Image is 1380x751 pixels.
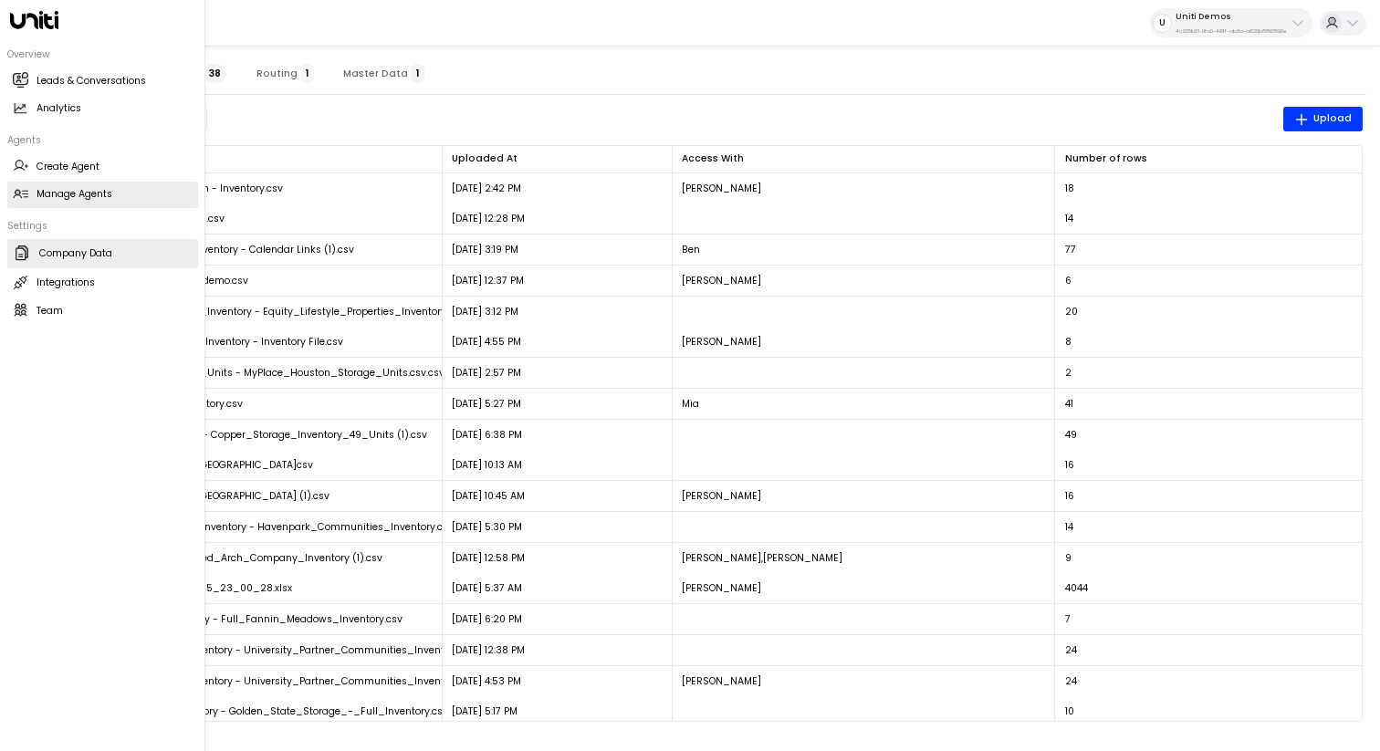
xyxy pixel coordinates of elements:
[7,133,198,147] h2: Agents
[68,428,427,442] span: Copper_Storage_Inventory - Copper_Storage_Inventory_49_Units (1).csv
[452,335,521,349] p: [DATE] 4:55 PM
[256,68,314,79] span: Routing
[452,182,521,195] p: [DATE] 2:42 PM
[682,151,1045,167] div: Access With
[1065,335,1072,349] span: 8
[68,704,448,718] span: Golden State Storage Inventory - Golden_State_Storage_-_Full_Inventory.csv
[1065,520,1073,534] span: 14
[7,47,198,61] h2: Overview
[203,64,226,83] span: 38
[300,64,314,83] span: 1
[37,187,112,202] h2: Manage Agents
[1065,581,1088,595] span: 4044
[452,305,518,318] p: [DATE] 3:12 PM
[452,428,522,442] p: [DATE] 6:38 PM
[39,246,112,261] h2: Company Data
[452,366,521,380] p: [DATE] 2:57 PM
[682,551,842,565] p: [PERSON_NAME], [PERSON_NAME]
[682,243,700,256] p: Ben
[452,520,522,534] p: [DATE] 5:30 PM
[7,68,198,94] a: Leads & Conversations
[1065,151,1147,167] div: Number of rows
[1065,643,1077,657] span: 24
[682,581,761,595] p: [PERSON_NAME]
[7,270,198,297] a: Integrations
[1065,182,1074,195] span: 18
[452,151,517,167] div: Uploaded At
[682,274,761,287] p: [PERSON_NAME]
[1283,107,1364,132] button: Upload
[68,243,354,256] span: OfficeX Implementation - Inventory - Calendar Links (1).csv
[1065,489,1074,503] span: 16
[37,160,99,174] h2: Create Agent
[1150,8,1312,37] button: UUniti Demos4c025b01-9fa0-46ff-ab3a-a620b886896e
[452,274,524,287] p: [DATE] 12:37 PM
[1065,151,1353,167] div: Number of rows
[682,397,699,411] p: Mia
[37,101,81,116] h2: Analytics
[452,704,517,718] p: [DATE] 5:17 PM
[7,96,198,122] a: Analytics
[452,612,522,626] p: [DATE] 6:20 PM
[1159,14,1166,32] span: U
[343,68,424,79] span: Master Data
[1065,305,1078,318] span: 20
[452,212,525,225] p: [DATE] 12:28 PM
[682,489,761,503] p: [PERSON_NAME]
[1065,274,1072,287] span: 6
[1065,243,1076,256] span: 77
[1065,612,1071,626] span: 7
[452,397,521,411] p: [DATE] 5:27 PM
[68,305,497,318] span: Equity_Lifestyle_Properties_Inventory - Equity_Lifestyle_Properties_Inventory.csv (1).csv
[1065,428,1077,442] span: 49
[68,674,523,688] span: University Communities Inventory - University_Partner_Communities_Inventory_Final (1).csv
[68,520,454,534] span: Havenpark_Communities_Inventory - Havenpark_Communities_Inventory.csv
[68,366,444,380] span: MyPlace_Houston_Storage_Units - MyPlace_Houston_Storage_Units.csv.csv
[1065,674,1077,688] span: 24
[1065,458,1074,472] span: 16
[7,182,198,208] a: Manage Agents
[452,458,522,472] p: [DATE] 10:13 AM
[682,674,761,688] p: [PERSON_NAME]
[452,489,525,503] p: [DATE] 10:45 AM
[68,643,508,657] span: University Communities Inventory - University_Partner_Communities_Inventory_Final.csv
[682,182,761,195] p: [PERSON_NAME]
[1176,11,1287,22] p: Uniti Demos
[1065,551,1072,565] span: 9
[682,335,761,349] p: [PERSON_NAME]
[7,239,198,268] a: Company Data
[37,276,95,290] h2: Integrations
[452,551,525,565] p: [DATE] 12:58 PM
[7,297,198,324] a: Team
[7,153,198,180] a: Create Agent
[452,581,522,595] p: [DATE] 5:37 AM
[1294,110,1353,127] span: Upload
[37,304,63,318] h2: Team
[1176,27,1287,35] p: 4c025b01-9fa0-46ff-ab3a-a620b886896e
[452,151,662,167] div: Uploaded At
[452,243,518,256] p: [DATE] 3:19 PM
[37,74,146,89] h2: Leads & Conversations
[452,674,521,688] p: [DATE] 4:53 PM
[68,551,382,565] span: Arch_Inventory - Reformatted_Arch_Company_Inventory (1).csv
[1065,212,1073,225] span: 14
[1065,366,1072,380] span: 2
[1065,397,1073,411] span: 41
[68,335,343,349] span: Continental_Communities_Inventory - Inventory File.csv
[411,64,424,83] span: 1
[452,643,525,657] p: [DATE] 12:38 PM
[7,219,198,233] h2: Settings
[68,151,432,167] div: File Name
[68,612,402,626] span: Four Leaf Properties Inventory - Full_Fannin_Meadows_Inventory.csv
[1065,704,1074,718] span: 10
